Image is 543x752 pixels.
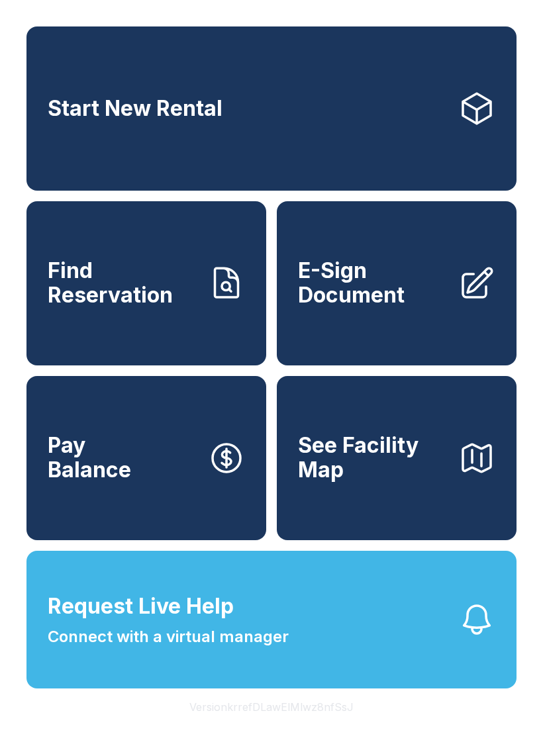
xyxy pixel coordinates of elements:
span: Start New Rental [48,97,222,121]
button: VersionkrrefDLawElMlwz8nfSsJ [179,688,364,726]
span: Find Reservation [48,259,197,307]
span: Pay Balance [48,434,131,482]
span: See Facility Map [298,434,448,482]
button: See Facility Map [277,376,517,540]
a: Find Reservation [26,201,266,365]
button: PayBalance [26,376,266,540]
a: E-Sign Document [277,201,517,365]
span: Request Live Help [48,590,234,622]
span: Connect with a virtual manager [48,625,289,649]
a: Start New Rental [26,26,517,191]
button: Request Live HelpConnect with a virtual manager [26,551,517,688]
span: E-Sign Document [298,259,448,307]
